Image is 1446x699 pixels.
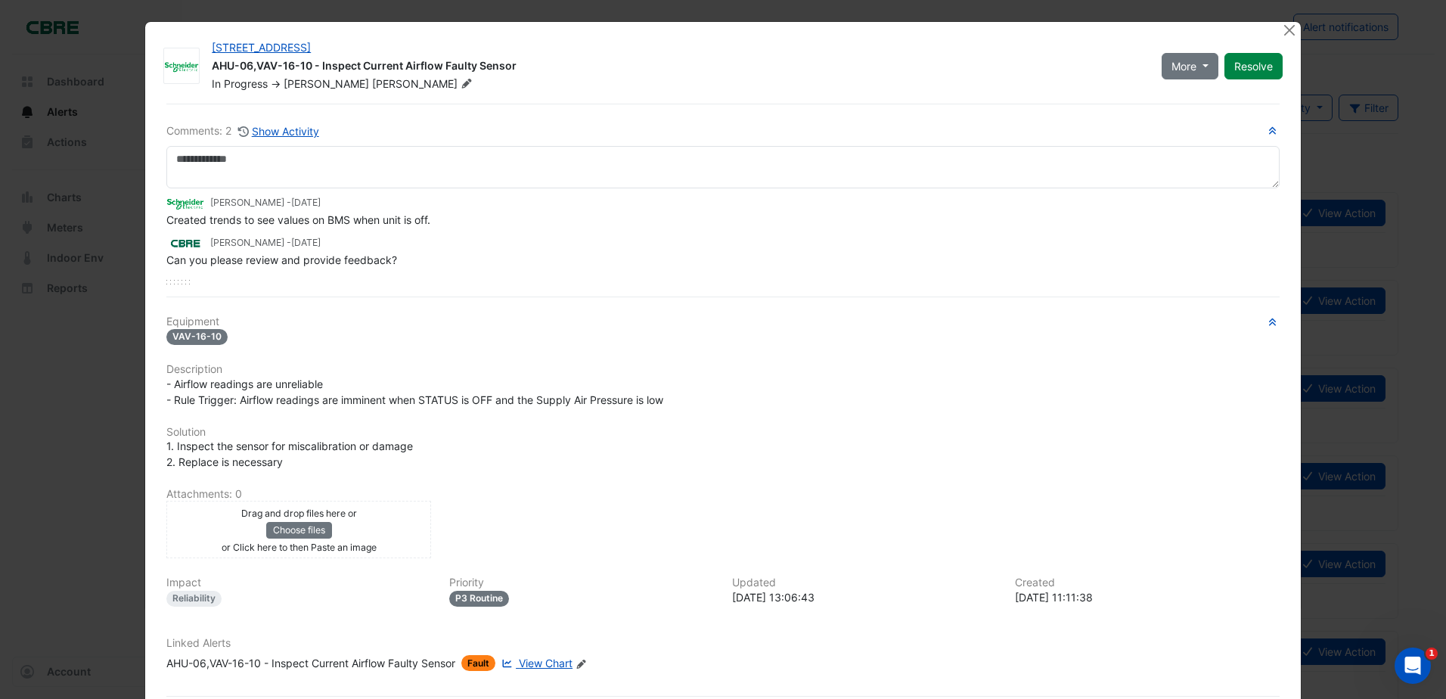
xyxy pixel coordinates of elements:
div: Comments: 2 [166,123,320,140]
span: View Chart [519,657,573,669]
span: In Progress [212,77,268,90]
div: AHU-06,VAV-16-10 - Inspect Current Airflow Faulty Sensor [212,58,1143,76]
h6: Created [1015,576,1280,589]
div: AHU-06,VAV-16-10 - Inspect Current Airflow Faulty Sensor [166,655,455,671]
h6: Attachments: 0 [166,488,1280,501]
span: - Airflow readings are unreliable - Rule Trigger: Airflow readings are imminent when STATUS is OF... [166,377,663,406]
button: Resolve [1224,53,1283,79]
button: Show Activity [237,123,320,140]
span: -> [271,77,281,90]
h6: Equipment [166,315,1280,328]
h6: Impact [166,576,431,589]
fa-icon: Edit Linked Alerts [576,658,587,669]
img: Schneider Electric [164,59,199,74]
span: VAV-16-10 [166,329,228,345]
a: [STREET_ADDRESS] [212,41,311,54]
img: CBRE Charter Hall [166,235,204,251]
div: P3 Routine [449,591,509,607]
span: Fault [461,655,495,671]
iframe: Intercom live chat [1395,648,1431,684]
div: Reliability [166,591,222,607]
button: Choose files [266,522,332,539]
h6: Linked Alerts [166,637,1280,650]
small: [PERSON_NAME] - [210,196,321,210]
div: [DATE] 13:06:43 [732,589,997,605]
a: View Chart [498,655,573,671]
img: Schneider Electric [166,195,204,212]
span: [PERSON_NAME] [284,77,369,90]
span: 2025-06-10 13:06:43 [291,197,321,208]
h6: Solution [166,426,1280,439]
button: More [1162,53,1218,79]
button: Close [1282,22,1298,38]
div: [DATE] 11:11:38 [1015,589,1280,605]
span: [PERSON_NAME] [372,76,475,92]
h6: Description [166,363,1280,376]
span: 2025-05-07 11:11:38 [291,237,321,248]
h6: Updated [732,576,997,589]
span: Can you please review and provide feedback? [166,253,397,266]
h6: Priority [449,576,714,589]
span: 1. Inspect the sensor for miscalibration or damage 2. Replace is necessary [166,440,413,468]
span: More [1171,58,1196,74]
small: [PERSON_NAME] - [210,236,321,250]
small: Drag and drop files here or [241,508,357,519]
span: 1 [1426,648,1438,660]
span: Created trends to see values on BMS when unit is off. [166,213,430,226]
small: or Click here to then Paste an image [222,542,377,553]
